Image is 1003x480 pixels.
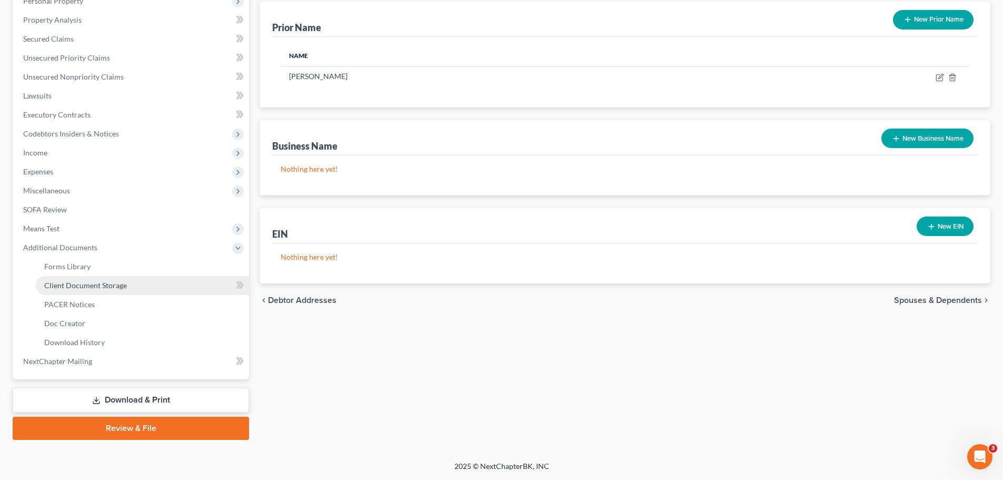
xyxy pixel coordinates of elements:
span: Executory Contracts [23,110,91,119]
button: chevron_left Debtor Addresses [260,296,336,305]
a: Client Document Storage [36,276,249,295]
span: Additional Documents [23,243,97,252]
a: PACER Notices [36,295,249,314]
i: chevron_left [260,296,268,305]
div: Business Name [272,140,337,152]
span: Forms Library [44,262,91,271]
span: 3 [989,444,997,453]
span: Debtor Addresses [268,296,336,305]
a: Lawsuits [15,86,249,105]
a: Secured Claims [15,30,249,48]
span: Codebtors Insiders & Notices [23,129,119,138]
p: Nothing here yet! [281,164,969,174]
button: New Prior Name [893,10,974,30]
a: Property Analysis [15,11,249,30]
span: Unsecured Nonpriority Claims [23,72,124,81]
span: Doc Creator [44,319,85,328]
button: New Business Name [881,129,974,148]
i: chevron_right [982,296,990,305]
span: Property Analysis [23,15,82,24]
span: Unsecured Priority Claims [23,53,110,62]
div: EIN [272,228,288,240]
span: Download History [44,338,105,347]
a: Executory Contracts [15,105,249,124]
span: NextChapter Mailing [23,357,92,366]
span: Miscellaneous [23,186,70,195]
a: Unsecured Priority Claims [15,48,249,67]
p: Nothing here yet! [281,252,969,262]
a: Unsecured Nonpriority Claims [15,67,249,86]
span: SOFA Review [23,205,67,214]
span: Secured Claims [23,34,74,43]
a: Download History [36,333,249,352]
a: Download & Print [13,388,249,413]
span: Expenses [23,167,53,176]
div: 2025 © NextChapterBK, INC [202,461,802,480]
span: Client Document Storage [44,281,127,290]
a: Forms Library [36,257,249,276]
a: SOFA Review [15,200,249,219]
button: New EIN [917,217,974,236]
td: [PERSON_NAME] [281,66,722,86]
a: Review & File [13,417,249,440]
span: Income [23,148,47,157]
span: Lawsuits [23,91,52,100]
a: Doc Creator [36,314,249,333]
span: Spouses & Dependents [894,296,982,305]
button: Spouses & Dependents chevron_right [894,296,990,305]
iframe: Intercom live chat [967,444,992,469]
div: Prior Name [272,21,321,34]
span: Means Test [23,224,59,233]
th: Name [281,45,722,66]
span: PACER Notices [44,300,95,309]
a: NextChapter Mailing [15,352,249,371]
